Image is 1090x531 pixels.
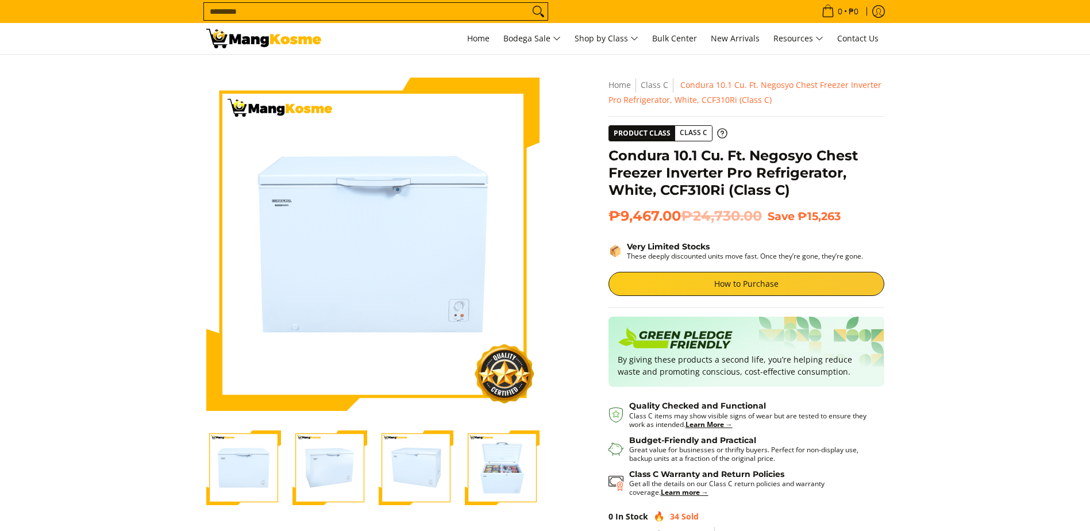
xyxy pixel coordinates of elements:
[705,23,765,54] a: New Arrivals
[498,23,567,54] a: Bodega Sale
[629,469,784,479] strong: Class C Warranty and Return Policies
[618,326,733,353] img: Badge sustainability green pledge friendly
[681,207,762,225] del: ₱24,730.00
[798,209,841,223] span: ₱15,263
[646,23,703,54] a: Bulk Center
[467,33,490,44] span: Home
[652,33,697,44] span: Bulk Center
[618,353,875,378] p: By giving these products a second life, you’re helping reduce waste and promoting conscious, cost...
[773,32,823,46] span: Resources
[206,430,281,505] img: Condura 10.1 Cu. Ft. Negosyo Chest Freezer Inverter Pro Refrigerator, White, CCF310Ri (Class C)-1
[615,511,648,522] span: In Stock
[206,78,540,411] img: Condura 10.1 Cu. Ft. Negosyo Chest Freezer Inverter Pro Refrigerator, White, CCF310Ri (Class C)
[379,430,453,505] img: Condura 10.1 Cu. Ft. Negosyo Chest Freezer Inverter Pro Refrigerator, White, CCF310Ri (Class C)-3
[569,23,644,54] a: Shop by Class
[629,479,873,497] p: Get all the details on our Class C return policies and warranty coverage.
[627,241,710,252] strong: Very Limited Stocks
[575,32,638,46] span: Shop by Class
[608,207,762,225] span: ₱9,467.00
[685,420,733,429] a: Learn More →
[608,125,727,141] a: Product Class Class C
[608,272,884,296] a: How to Purchase
[681,511,699,522] span: Sold
[503,32,561,46] span: Bodega Sale
[206,29,321,48] img: Condura 10.1 Cu. Ft. Negosyo Chest Freezer Inverter Pro Refrigerator, | Mang Kosme
[608,79,881,105] span: Condura 10.1 Cu. Ft. Negosyo Chest Freezer Inverter Pro Refrigerator, White, CCF310Ri (Class C)
[608,79,631,90] a: Home
[675,126,712,140] span: Class C
[609,126,675,141] span: Product Class
[661,487,708,497] a: Learn more →
[768,23,829,54] a: Resources
[641,79,668,90] a: Class C
[529,3,548,20] button: Search
[292,430,367,505] img: Condura 10.1 Cu. Ft. Negosyo Chest Freezer Inverter Pro Refrigerator, White, CCF310Ri (Class C)-2
[608,147,884,199] h1: Condura 10.1 Cu. Ft. Negosyo Chest Freezer Inverter Pro Refrigerator, White, CCF310Ri (Class C)
[831,23,884,54] a: Contact Us
[818,5,862,18] span: •
[670,511,679,522] span: 34
[629,411,873,429] p: Class C items may show visible signs of wear but are tested to ensure they work as intended.
[465,430,540,505] img: Condura 10.1 Cu. Ft. Negosyo Chest Freezer Inverter Pro Refrigerator, White, CCF310Ri (Class C)-4
[836,7,844,16] span: 0
[768,209,795,223] span: Save
[711,33,760,44] span: New Arrivals
[629,445,873,463] p: Great value for businesses or thrifty buyers. Perfect for non-display use, backup units at a frac...
[461,23,495,54] a: Home
[629,435,756,445] strong: Budget-Friendly and Practical
[837,33,879,44] span: Contact Us
[608,78,884,107] nav: Breadcrumbs
[333,23,884,54] nav: Main Menu
[627,252,863,260] p: These deeply discounted units move fast. Once they’re gone, they’re gone.
[629,401,766,411] strong: Quality Checked and Functional
[847,7,860,16] span: ₱0
[608,511,613,522] span: 0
